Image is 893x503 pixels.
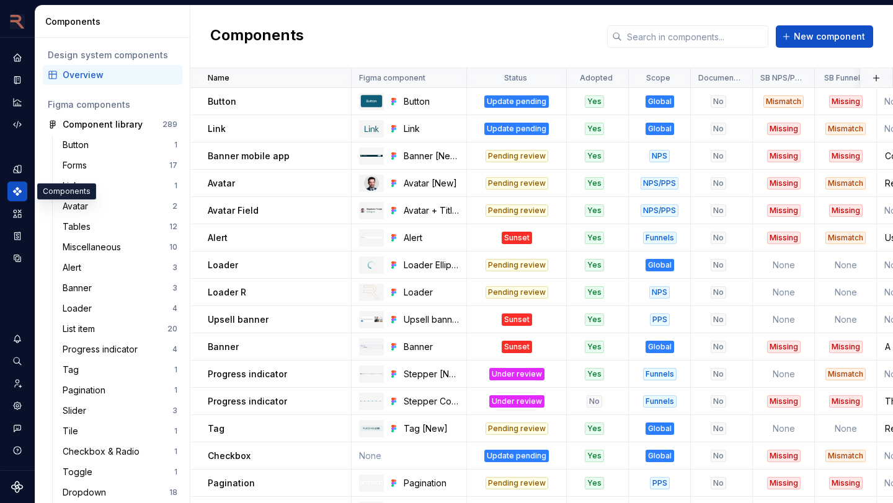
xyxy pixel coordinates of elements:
[585,313,604,326] div: Yes
[208,150,290,162] p: Banner mobile app
[767,341,801,353] div: Missing
[646,123,674,135] div: Global
[504,73,527,83] p: Status
[360,155,383,157] img: Banner [New]
[404,177,459,190] div: Avatar [New]
[404,286,459,299] div: Loader
[650,477,670,489] div: PPS
[484,95,549,108] div: Update pending
[360,208,383,213] img: Avatar + Title [New]
[63,221,96,233] div: Tables
[585,95,604,108] div: Yes
[174,140,177,150] div: 1
[58,135,182,155] a: Button1
[58,380,182,400] a: Pagination1
[58,421,182,441] a: Tile1
[208,477,255,489] p: Pagination
[360,374,383,375] img: Stepper [New]
[753,361,815,388] td: None
[489,395,544,408] div: Under review
[7,418,27,438] div: Contact support
[169,160,177,170] div: 17
[646,95,674,108] div: Global
[58,258,182,278] a: Alert3
[58,196,182,216] a: Avatar2
[7,396,27,416] div: Settings
[404,422,459,435] div: Tag [New]
[711,232,726,244] div: No
[63,200,93,212] div: Avatar
[404,313,459,326] div: Upsell banner
[711,341,726,353] div: No
[767,477,801,489] div: Missing
[363,285,380,300] img: Loader
[753,415,815,442] td: None
[484,123,549,135] div: Update pending
[753,279,815,306] td: None
[711,286,726,299] div: No
[825,177,866,190] div: Mismatch
[169,222,177,232] div: 12
[58,442,182,461] a: Checkbox & Radio1
[63,180,84,192] div: Link
[172,283,177,293] div: 3
[824,73,864,83] p: SB Funnels
[767,232,801,244] div: Missing
[63,69,177,81] div: Overview
[825,450,866,462] div: Mismatch
[63,241,126,253] div: Miscellaneous
[711,422,726,435] div: No
[646,259,674,271] div: Global
[7,329,27,349] button: Notifications
[58,176,182,196] a: Link1
[502,313,532,326] div: Sunset
[7,248,27,268] div: Data sources
[58,462,182,482] a: Toggle1
[489,368,544,380] div: Under review
[7,374,27,393] div: Invite team
[486,177,548,190] div: Pending review
[711,123,726,135] div: No
[585,232,604,244] div: Yes
[585,422,604,435] div: Yes
[829,395,863,408] div: Missing
[208,73,229,83] p: Name
[767,177,801,190] div: Missing
[711,395,726,408] div: No
[58,299,182,318] a: Loader4
[825,123,866,135] div: Mismatch
[767,450,801,462] div: Missing
[484,450,549,462] div: Update pending
[643,232,677,244] div: Funnels
[486,286,548,299] div: Pending review
[404,395,459,408] div: Stepper Component
[7,70,27,90] a: Documentation
[7,159,27,179] a: Design tokens
[641,177,678,190] div: NPS/PPS
[753,251,815,279] td: None
[360,401,383,401] img: Stepper Component
[37,183,96,199] div: Components
[643,395,677,408] div: Funnels
[63,364,84,376] div: Tag
[7,115,27,134] a: Code automation
[63,486,111,499] div: Dropdown
[486,422,548,435] div: Pending review
[360,237,383,238] img: Alert
[760,73,804,83] p: SB NPS/PPS
[711,450,726,462] div: No
[711,177,726,190] div: No
[7,48,27,68] a: Home
[360,426,383,431] img: Tag [New]
[486,477,548,489] div: Pending review
[63,343,143,356] div: Progress indicator
[63,384,110,396] div: Pagination
[7,351,27,371] div: Search ⌘K
[208,286,246,299] p: Loader R
[360,344,383,349] img: Banner
[7,226,27,246] a: Storybook stories
[585,368,604,380] div: Yes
